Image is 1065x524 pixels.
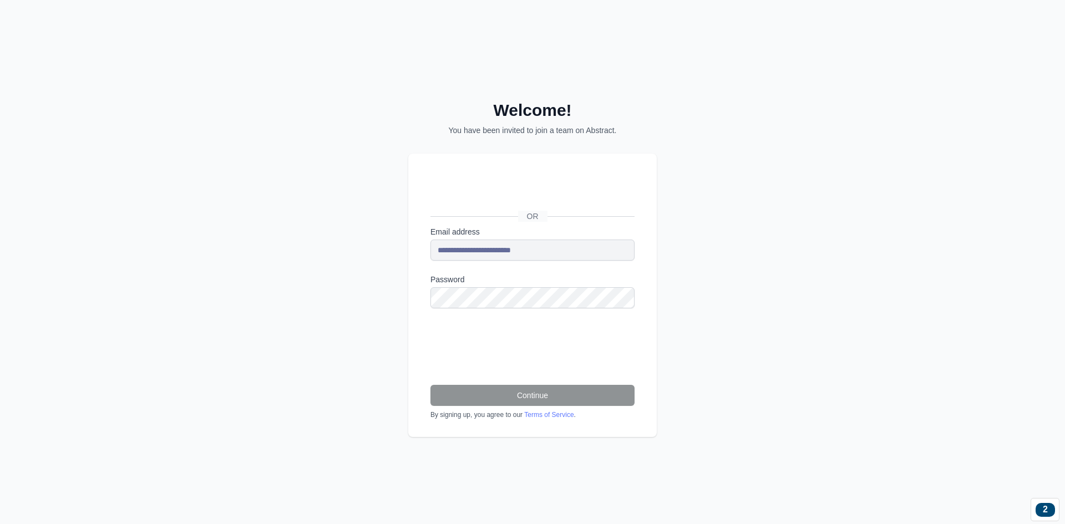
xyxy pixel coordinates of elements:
button: Continue [430,385,635,406]
a: Terms of Service [524,411,574,419]
label: Email address [430,226,635,237]
label: Password [430,274,635,285]
div: By signing up, you agree to our . [430,410,635,419]
iframe: Sign in with Google Button [425,179,638,204]
iframe: reCAPTCHA [430,322,599,365]
p: You have been invited to join a team on Abstract. [408,125,657,136]
span: OR [518,211,547,222]
h2: Welcome! [408,100,657,120]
